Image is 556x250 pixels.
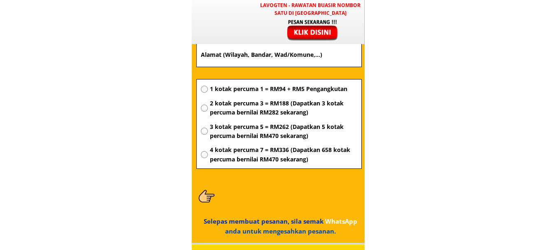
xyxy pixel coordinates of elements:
[325,217,357,225] span: WhatsApp
[210,99,357,117] span: 2 kotak percuma 3 = RM188 (Dapatkan 3 kotak percuma bernilai RM282 sekarang)
[256,1,364,17] h3: LAVOGTEN - Rawatan Buasir Nombor Satu di [GEOGRAPHIC_DATA]
[210,84,357,93] span: 1 kotak percuma 1 = RM94 + RM5 Pengangkutan
[199,42,359,67] input: Alamat (Wilayah, Bandar, Wad/Komune,...)
[204,217,323,225] span: Selepas membuat pesanan, sila semak
[210,145,357,164] span: 4 kotak percuma 7 = RM336 (Dapatkan 658 kotak percuma bernilai RM470 sekarang)
[225,227,336,235] span: anda untuk mengesahkan pesanan.
[210,122,357,141] span: 3 kotak percuma 5 = RM262 (Dapatkan 5 kotak percuma bernilai RM470 sekarang)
